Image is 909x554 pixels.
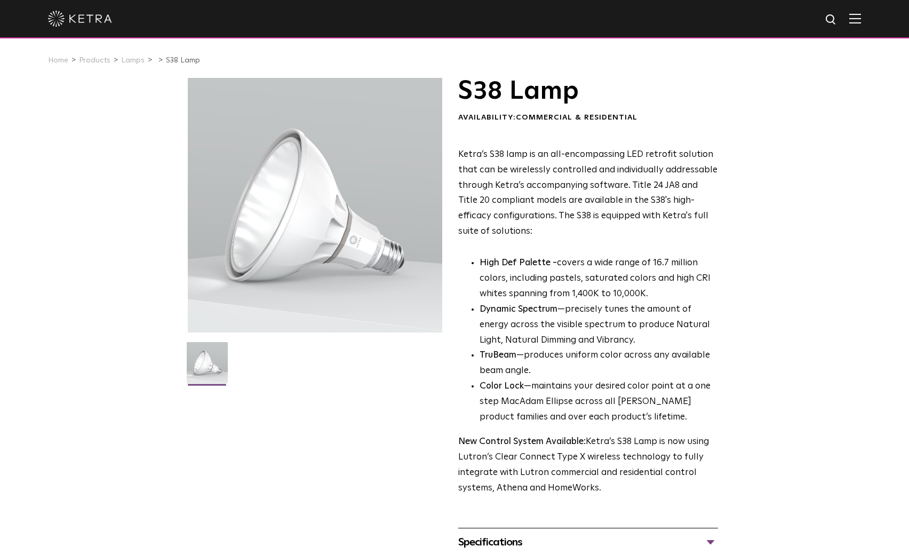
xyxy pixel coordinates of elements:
p: Ketra’s S38 Lamp is now using Lutron’s Clear Connect Type X wireless technology to fully integrat... [458,434,718,496]
strong: New Control System Available: [458,437,586,446]
li: —precisely tunes the amount of energy across the visible spectrum to produce Natural Light, Natur... [480,302,718,349]
a: S38 Lamp [166,57,200,64]
div: Availability: [458,113,718,123]
div: Specifications [458,534,718,551]
a: Home [48,57,68,64]
a: Lamps [121,57,145,64]
p: covers a wide range of 16.7 million colors, including pastels, saturated colors and high CRI whit... [480,256,718,302]
span: Commercial & Residential [516,114,637,121]
a: Products [79,57,110,64]
img: S38-Lamp-Edison-2021-Web-Square [187,342,228,391]
strong: High Def Palette - [480,258,557,267]
img: ketra-logo-2019-white [48,11,112,27]
h1: S38 Lamp [458,78,718,105]
li: —produces uniform color across any available beam angle. [480,348,718,379]
li: —maintains your desired color point at a one step MacAdam Ellipse across all [PERSON_NAME] produc... [480,379,718,425]
img: search icon [825,13,838,27]
strong: Dynamic Spectrum [480,305,557,314]
img: Hamburger%20Nav.svg [849,13,861,23]
strong: Color Lock [480,382,524,391]
strong: TruBeam [480,351,516,360]
p: Ketra’s S38 lamp is an all-encompassing LED retrofit solution that can be wirelessly controlled a... [458,147,718,240]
